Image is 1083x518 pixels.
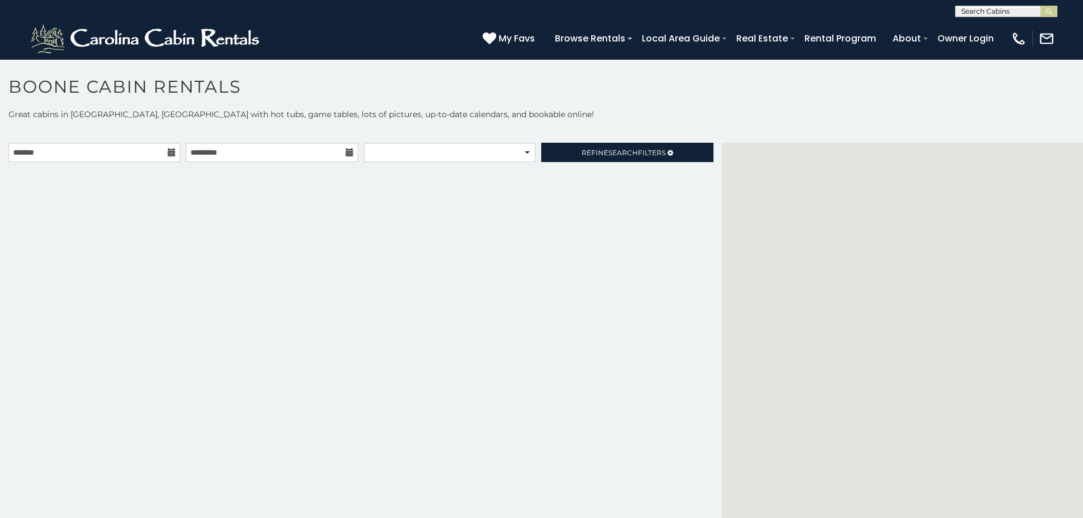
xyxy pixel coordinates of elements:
[887,28,927,48] a: About
[731,28,794,48] a: Real Estate
[582,148,666,157] span: Refine Filters
[799,28,882,48] a: Rental Program
[28,22,264,56] img: White-1-2.png
[1039,31,1055,47] img: mail-regular-white.png
[499,31,535,45] span: My Favs
[483,31,538,46] a: My Favs
[1011,31,1027,47] img: phone-regular-white.png
[932,28,999,48] a: Owner Login
[541,143,713,162] a: RefineSearchFilters
[549,28,631,48] a: Browse Rentals
[636,28,725,48] a: Local Area Guide
[608,148,638,157] span: Search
